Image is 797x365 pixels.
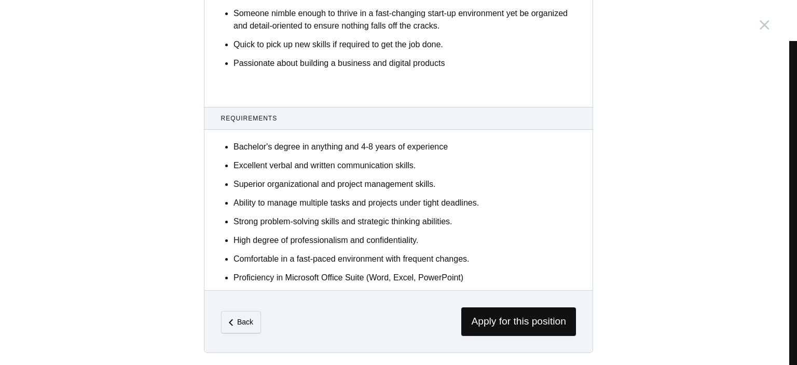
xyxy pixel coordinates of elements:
p: Quick to pick up new skills if required to get the job done. [233,38,576,51]
span: Apply for this position [461,307,576,336]
span: Requirements [221,114,576,123]
p: Proficiency in Microsoft Office Suite (Word, Excel, PowerPoint) [233,272,576,284]
p: Excellent verbal and written communication skills. [233,159,576,172]
p: Bachelor's degree in anything and 4-8 years of experience [233,141,576,153]
p: Someone nimble enough to thrive in a fast-changing start-up environment yet be organized and deta... [233,7,576,32]
p: Strong problem-solving skills and strategic thinking abilities. [233,215,576,228]
p: Superior organizational and project management skills. [233,178,576,191]
p: Passionate about building a business and digital products [233,57,576,70]
p: High degree of professionalism and confidentiality. [233,234,576,247]
em: Back [237,318,253,326]
p: Ability to manage multiple tasks and projects under tight deadlines. [233,197,576,209]
p: Comfortable in a fast-paced environment with frequent changes. [233,253,576,265]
